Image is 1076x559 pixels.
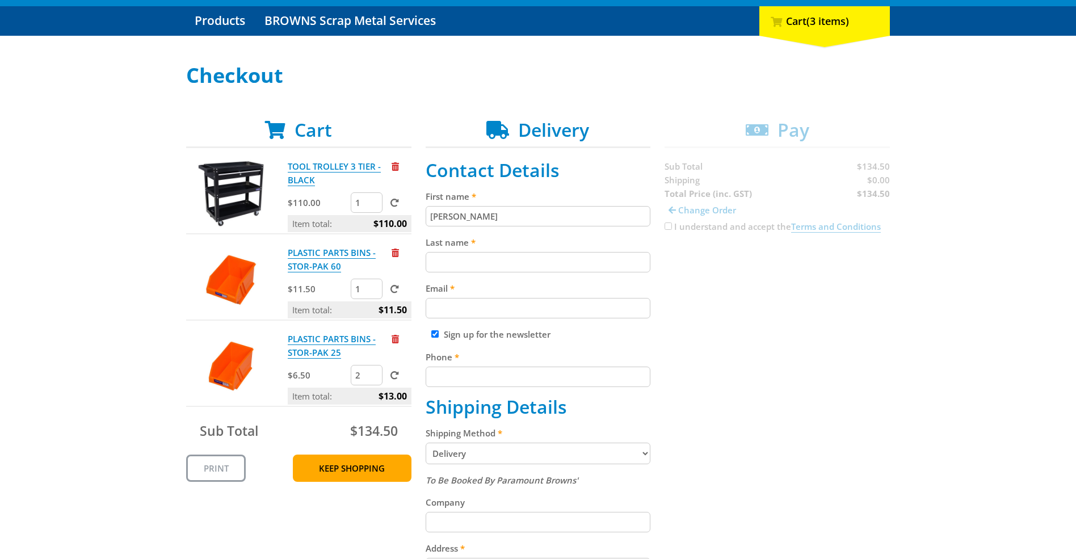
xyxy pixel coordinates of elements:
label: Sign up for the newsletter [444,329,550,340]
img: PLASTIC PARTS BINS - STOR-PAK 60 [197,246,265,314]
input: Please enter your last name. [426,252,651,272]
a: Keep Shopping [293,455,411,482]
select: Please select a shipping method. [426,443,651,464]
h2: Shipping Details [426,396,651,418]
a: PLASTIC PARTS BINS - STOR-PAK 25 [288,333,376,359]
input: Please enter your first name. [426,206,651,226]
input: Please enter your email address. [426,298,651,318]
p: Item total: [288,301,411,318]
span: $13.00 [379,388,407,405]
input: Please enter your telephone number. [426,367,651,387]
p: Item total: [288,388,411,405]
div: Cart [759,6,890,36]
p: $6.50 [288,368,348,382]
span: $134.50 [350,422,398,440]
a: Go to the Products page [186,6,254,36]
a: Remove from cart [392,333,399,344]
label: Company [426,495,651,509]
label: Address [426,541,651,555]
em: To Be Booked By Paramount Browns' [426,474,578,486]
span: (3 items) [806,14,849,28]
span: $11.50 [379,301,407,318]
h2: Contact Details [426,159,651,181]
a: Go to the BROWNS Scrap Metal Services page [256,6,444,36]
span: $110.00 [373,215,407,232]
a: Remove from cart [392,247,399,258]
a: Print [186,455,246,482]
label: Email [426,281,651,295]
a: TOOL TROLLEY 3 TIER - BLACK [288,161,381,186]
label: Last name [426,236,651,249]
img: TOOL TROLLEY 3 TIER - BLACK [197,159,265,228]
span: Delivery [518,117,589,142]
span: Sub Total [200,422,258,440]
img: PLASTIC PARTS BINS - STOR-PAK 25 [197,332,265,400]
h1: Checkout [186,64,890,87]
p: $110.00 [288,196,348,209]
label: Phone [426,350,651,364]
p: $11.50 [288,282,348,296]
label: First name [426,190,651,203]
span: Cart [295,117,332,142]
label: Shipping Method [426,426,651,440]
p: Item total: [288,215,411,232]
a: Remove from cart [392,161,399,172]
a: PLASTIC PARTS BINS - STOR-PAK 60 [288,247,376,272]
